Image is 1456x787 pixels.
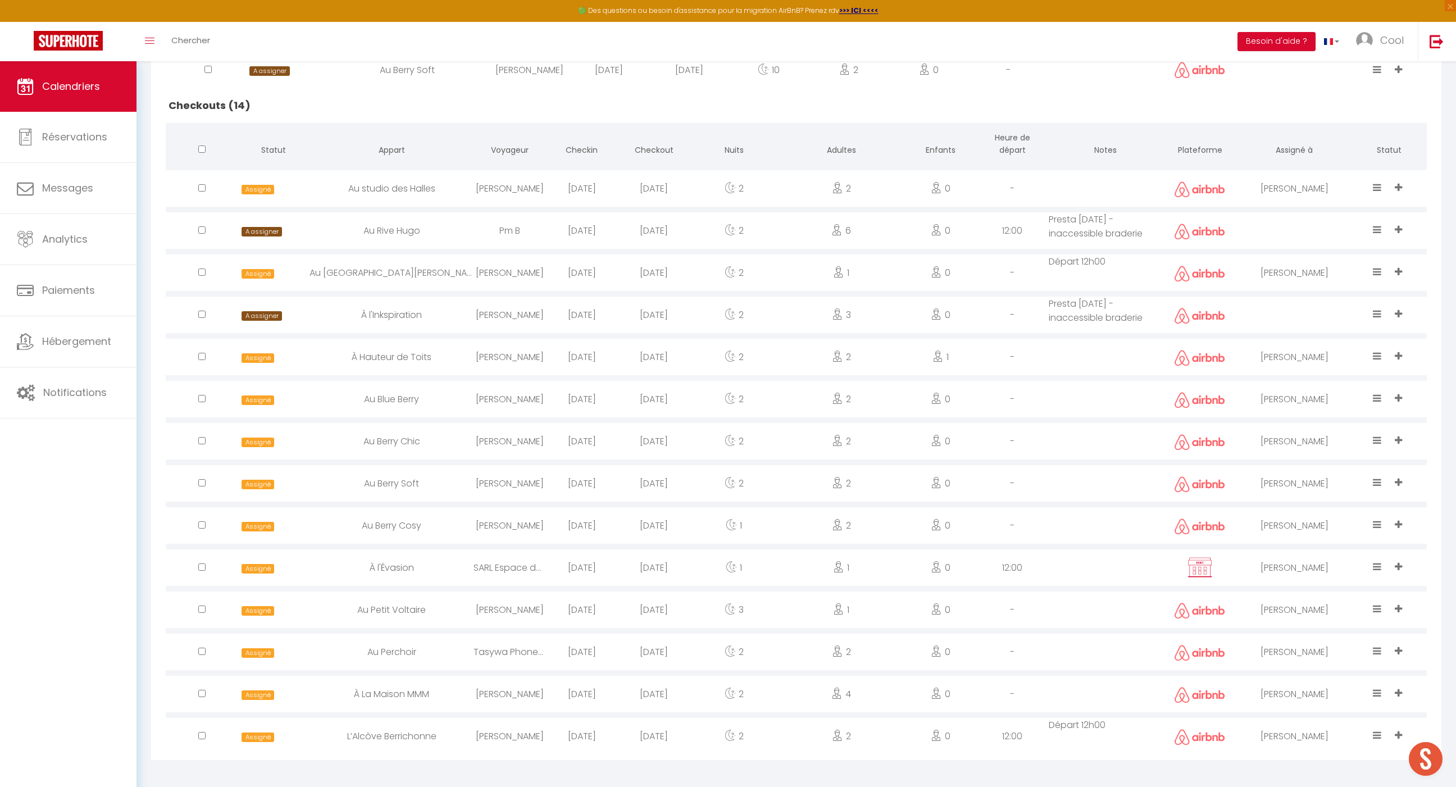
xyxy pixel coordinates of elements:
div: [DATE] [618,592,690,628]
h2: Checkouts (14) [166,88,1427,123]
span: A assigner [249,66,290,76]
div: 0 [904,676,976,712]
div: - [976,676,1048,712]
div: 2 [778,339,904,375]
th: Heure de départ [976,123,1048,167]
span: Calendriers [42,79,100,93]
div: [DATE] [546,254,618,291]
span: Paiements [42,283,95,297]
th: Notes [1049,123,1162,167]
span: Assigné [242,690,274,700]
div: [DATE] [618,718,690,754]
span: Assigné [242,564,274,574]
span: A assigner [242,311,282,321]
div: Pm B [474,212,545,249]
div: [DATE] [618,465,690,502]
td: Presta [DATE] - inaccessible braderie [1049,210,1162,252]
div: Au Berry Soft [325,52,489,88]
div: [DATE] [546,297,618,333]
div: Au Perchoir [310,634,474,670]
strong: >>> ICI <<<< [839,6,879,15]
span: Statut [261,144,286,156]
div: 0 [904,212,976,249]
div: 0 [904,254,976,291]
th: Adultes [778,123,904,167]
div: Ouvrir le chat [1409,742,1443,776]
div: 12:00 [976,549,1048,586]
th: Statut [1351,123,1427,167]
div: 2 [690,718,778,754]
div: À l'Évasion [310,549,474,586]
div: [PERSON_NAME] [474,339,545,375]
div: [PERSON_NAME] [1237,507,1351,544]
img: airbnb2.png [1175,434,1225,451]
div: Au Berry Soft [310,465,474,502]
img: airbnb2.png [1175,476,1225,493]
span: A assigner [242,227,282,236]
div: [PERSON_NAME] [1237,676,1351,712]
div: 6 [778,212,904,249]
div: [DATE] [546,676,618,712]
span: Messages [42,181,93,195]
th: Assigné à [1237,123,1351,167]
td: Presta [DATE] - inaccessible braderie [1049,294,1162,336]
div: [PERSON_NAME] [1237,381,1351,417]
div: Au Rive Hugo [310,212,474,249]
div: [PERSON_NAME] [1237,549,1351,586]
img: logout [1430,34,1444,48]
div: [DATE] [618,549,690,586]
div: [DATE] [618,634,690,670]
div: [PERSON_NAME] [474,381,545,417]
span: Assigné [242,395,274,405]
div: [DATE] [618,170,690,207]
span: Assigné [242,480,274,489]
div: Tasywa Phonepraseuth [474,634,545,670]
div: - [976,339,1048,375]
span: Chercher [171,34,210,46]
div: 12:00 [976,718,1048,754]
a: Chercher [163,22,219,61]
div: 2 [778,465,904,502]
img: airbnb2.png [1175,645,1225,661]
div: [DATE] [546,549,618,586]
span: Assigné [242,353,274,363]
div: [DATE] [546,465,618,502]
div: 0 [904,381,976,417]
span: Hébergement [42,334,111,348]
div: [PERSON_NAME] [474,170,545,207]
div: [PERSON_NAME] [1237,170,1351,207]
span: Assigné [242,269,274,279]
div: 0 [904,423,976,460]
img: airbnb2.png [1175,308,1225,324]
div: 3 [778,297,904,333]
div: [DATE] [546,212,618,249]
div: [DATE] [546,634,618,670]
div: 2 [690,634,778,670]
div: 2 [778,423,904,460]
div: [PERSON_NAME] [474,254,545,291]
img: airbnb2.png [1175,266,1225,282]
td: Départ 12h00 [1049,252,1162,294]
div: [DATE] [618,254,690,291]
div: [DATE] [618,381,690,417]
div: - [976,465,1048,502]
div: 0 [904,592,976,628]
span: Assigné [242,185,274,194]
div: 0 [889,52,968,88]
div: 0 [904,549,976,586]
div: [PERSON_NAME] [474,465,545,502]
div: [DATE] [618,423,690,460]
div: - [968,52,1048,88]
img: airbnb2.png [1175,392,1225,408]
div: 2 [690,297,778,333]
div: [PERSON_NAME] [474,718,545,754]
div: [DATE] [546,592,618,628]
img: airbnb2.png [1175,687,1225,703]
a: ... Cool [1348,22,1418,61]
div: [DATE] [546,170,618,207]
div: 0 [904,718,976,754]
th: Plateforme [1162,123,1238,167]
div: [PERSON_NAME] [1237,465,1351,502]
div: - [976,381,1048,417]
button: Besoin d'aide ? [1237,32,1316,51]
